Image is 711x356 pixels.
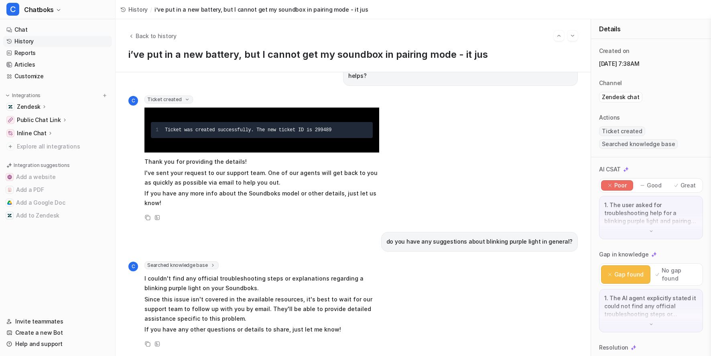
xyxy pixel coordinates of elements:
img: down-arrow [648,321,654,327]
p: Gap in knowledge [599,250,649,258]
span: C [128,96,138,106]
p: Resolution [599,344,628,352]
p: Zendesk [17,103,41,111]
div: Details [591,19,711,39]
a: Create a new Bot [3,327,112,338]
img: Zendesk [8,104,13,109]
p: If you have any more info about the Soundboks model or other details, just let us know! [144,189,379,208]
button: Back to history [128,32,177,40]
p: I've sent your request to our support team. One of our agents will get back to you as quickly as ... [144,168,379,187]
img: Previous session [556,32,562,39]
p: Gap found [614,271,644,279]
span: History [128,5,148,14]
span: Searched knowledge base [599,139,678,149]
img: down-arrow [648,228,654,234]
p: Since this issue isn't covered in the available resources, it's best to wait for our support team... [144,295,379,323]
a: History [3,36,112,47]
p: Created on [599,47,630,55]
p: Integration suggestions [14,162,69,169]
button: Go to previous session [554,31,564,41]
a: Reports [3,47,112,59]
a: Invite teammates [3,316,112,327]
button: Add to ZendeskAdd to Zendesk [3,209,112,222]
p: 1. The user asked for troubleshooting help for a blinking purple light and pairing issue after re... [604,201,698,225]
button: Add a websiteAdd a website [3,171,112,183]
a: Help and support [3,338,112,350]
p: Thank you for providing the details! [144,157,379,167]
span: Ticket was created successfully. The new ticket ID is 299489 [165,127,331,133]
img: menu_add.svg [102,93,108,98]
a: Chat [3,24,112,35]
img: Inline Chat [8,131,13,136]
span: C [6,3,19,16]
div: 1 [156,125,158,135]
span: Searched knowledge base [144,261,219,269]
img: Add to Zendesk [7,213,12,218]
span: Explore all integrations [17,140,109,153]
p: If you have any other questions or details to share, just let me know! [144,325,379,334]
a: Customize [3,71,112,82]
button: Integrations [3,92,43,100]
img: Next session [570,32,575,39]
img: explore all integrations [6,142,14,151]
p: No gap found [662,266,697,283]
span: Ticket created [144,96,193,104]
p: Poor [614,181,627,189]
span: / [150,5,152,14]
span: C [128,262,138,271]
p: Zendesk chat [602,93,640,101]
p: Integrations [12,92,41,99]
p: do you have any suggestions about blinking purple light in general? [386,237,573,246]
p: Public Chat Link [17,116,61,124]
span: Back to history [136,32,177,40]
p: Great [681,181,696,189]
img: Add a PDF [7,187,12,192]
button: Add a Google DocAdd a Google Doc [3,196,112,209]
p: I couldn't find any official troubleshooting steps or explanations regarding a blinking purple li... [144,274,379,293]
span: i’ve put in a new battery, but I cannot get my soundbox in pairing mode - it jus [154,5,368,14]
p: AI CSAT [599,165,621,173]
img: Public Chat Link [8,118,13,122]
a: History [120,5,148,14]
p: Good [647,181,662,189]
button: Add a PDFAdd a PDF [3,183,112,196]
span: Ticket created [599,126,645,136]
button: Go to next session [567,31,578,41]
p: 1. The AI agent explicitly stated it could not find any official troubleshooting steps or explana... [604,294,698,318]
img: Add a website [7,175,12,179]
p: Inline Chat [17,129,47,137]
span: Chatboks [24,4,54,15]
p: Actions [599,114,620,122]
h1: i’ve put in a new battery, but I cannot get my soundbox in pairing mode - it jus [128,49,578,61]
img: Add a Google Doc [7,200,12,205]
a: Articles [3,59,112,70]
p: Channel [599,79,622,87]
img: expand menu [5,93,10,98]
a: Explore all integrations [3,141,112,152]
p: [DATE] 7:38AM [599,60,703,68]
